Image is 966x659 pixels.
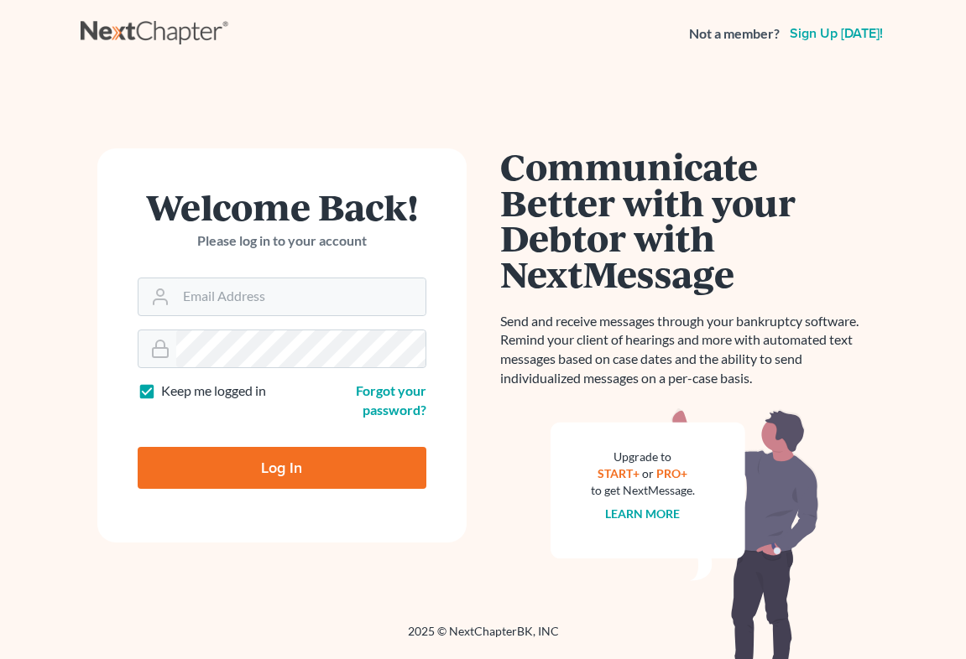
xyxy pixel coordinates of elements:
[356,382,426,418] a: Forgot your password?
[81,623,886,653] div: 2025 © NextChapterBK, INC
[598,466,640,480] a: START+
[689,24,780,44] strong: Not a member?
[591,449,695,465] div: Upgrade to
[138,189,426,225] h1: Welcome Back!
[500,148,869,292] h1: Communicate Better with your Debtor with NextMessage
[656,466,687,480] a: PRO+
[500,312,869,388] p: Send and receive messages through your bankruptcy software. Remind your client of hearings and mo...
[591,482,695,499] div: to get NextMessage.
[138,447,426,489] input: Log In
[138,231,426,251] p: Please log in to your account
[176,278,426,315] input: Email Address
[161,381,266,401] label: Keep me logged in
[786,27,886,40] a: Sign up [DATE]!
[642,466,654,480] span: or
[605,506,680,521] a: Learn more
